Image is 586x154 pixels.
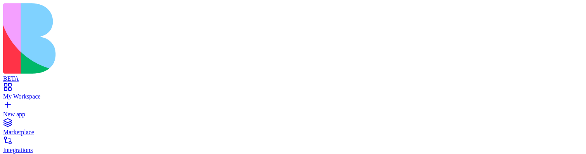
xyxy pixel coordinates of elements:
[3,147,583,154] div: Integrations
[3,122,583,136] a: Marketplace
[3,129,583,136] div: Marketplace
[3,3,315,74] img: logo
[3,140,583,154] a: Integrations
[3,75,583,82] div: BETA
[3,86,583,100] a: My Workspace
[3,93,583,100] div: My Workspace
[3,111,583,118] div: New app
[3,68,583,82] a: BETA
[3,104,583,118] a: New app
